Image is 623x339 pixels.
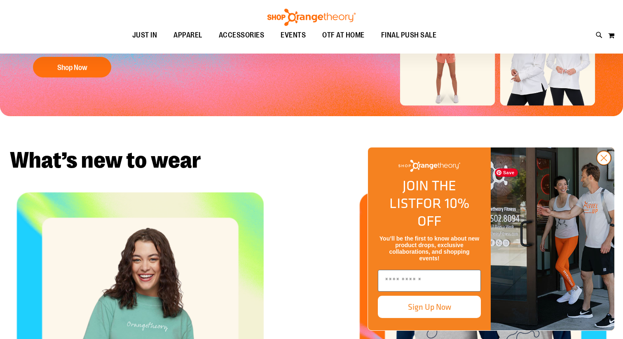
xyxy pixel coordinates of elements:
span: OTF AT HOME [322,26,365,44]
a: FINAL PUSH SALE [373,26,445,45]
span: FINAL PUSH SALE [381,26,437,44]
span: EVENTS [281,26,306,44]
span: ACCESSORIES [219,26,265,44]
span: You’ll be the first to know about new product drops, exclusive collaborations, and shopping events! [379,235,479,262]
a: APPAREL [165,26,211,45]
span: Save [495,168,518,177]
div: FLYOUT Form [359,139,623,339]
span: JUST IN [132,26,157,44]
span: APPAREL [173,26,202,44]
input: Enter email [378,270,481,292]
span: JOIN THE LIST [389,175,456,213]
img: Shop Orangtheory [491,147,614,330]
a: ACCESSORIES [211,26,273,45]
button: Shop Now [33,57,111,77]
span: FOR 10% OFF [416,193,469,231]
img: Shop Orangetheory [266,9,357,26]
button: Close dialog [596,150,611,166]
a: EVENTS [272,26,314,45]
a: JUST IN [124,26,166,45]
h2: What’s new to wear [10,149,613,172]
a: OTF AT HOME [314,26,373,45]
img: Shop Orangetheory [398,160,460,172]
button: Sign Up Now [378,296,481,318]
